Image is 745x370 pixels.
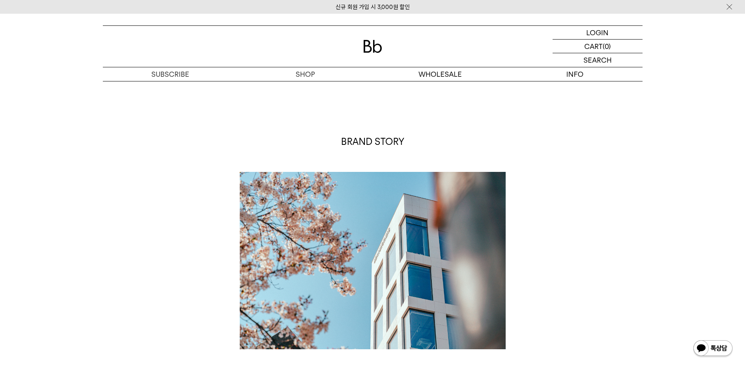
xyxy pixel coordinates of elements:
[586,26,609,39] p: LOGIN
[553,40,643,53] a: CART (0)
[240,135,506,148] p: BRAND STORY
[583,53,612,67] p: SEARCH
[553,26,643,40] a: LOGIN
[363,40,382,53] img: 로고
[238,67,373,81] a: SHOP
[103,67,238,81] a: SUBSCRIBE
[336,4,410,11] a: 신규 회원 가입 시 3,000원 할인
[693,339,733,358] img: 카카오톡 채널 1:1 채팅 버튼
[603,40,611,53] p: (0)
[584,40,603,53] p: CART
[508,67,643,81] p: INFO
[373,67,508,81] p: WHOLESALE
